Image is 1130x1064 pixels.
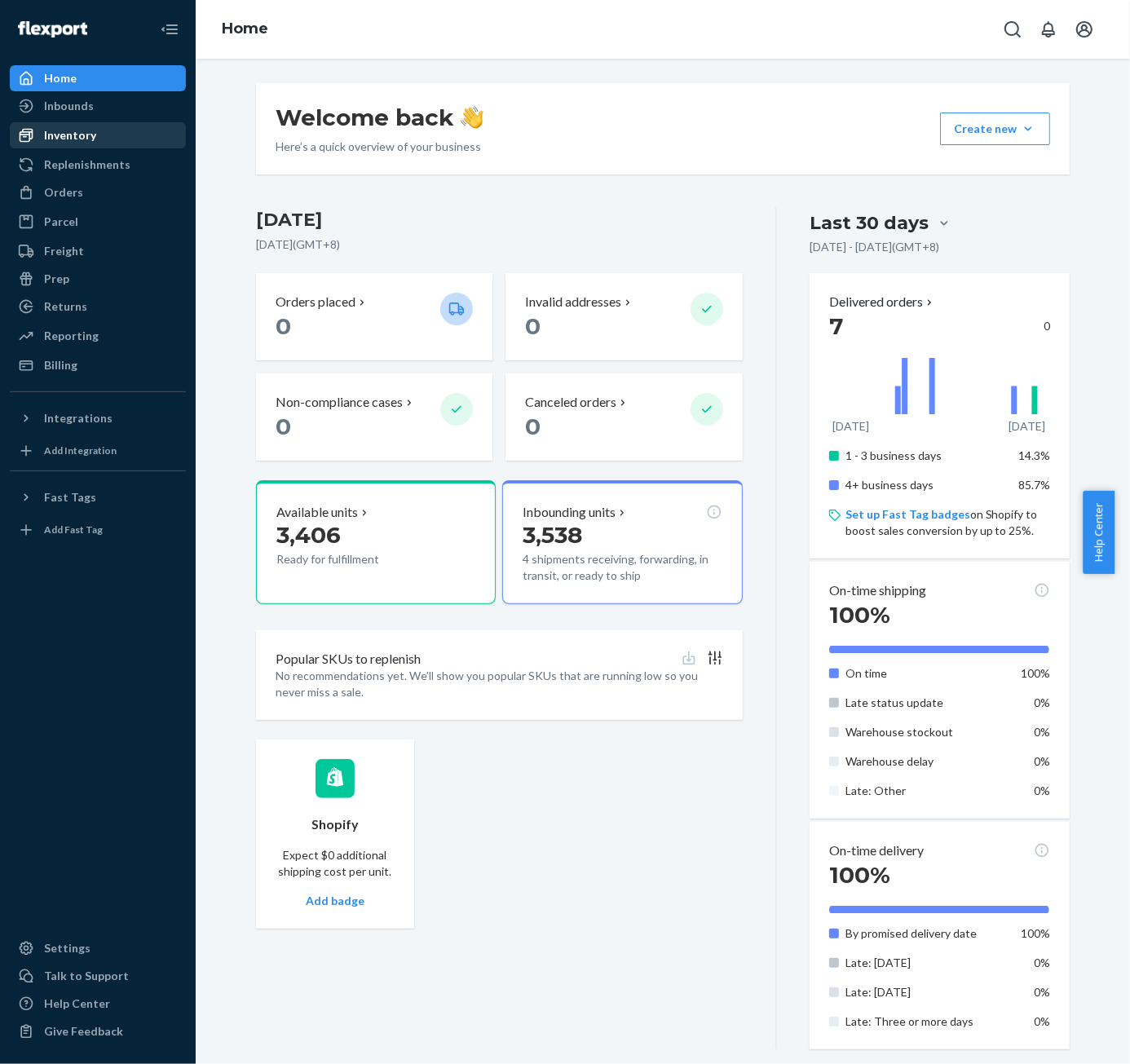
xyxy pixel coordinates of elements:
button: Open Search Box [996,13,1029,46]
p: Late: Other [845,783,1006,799]
a: Parcel [10,209,186,235]
span: 0% [1034,754,1050,768]
h3: [DATE] [256,207,743,233]
p: 4+ business days [845,477,1006,493]
div: Inventory [44,127,96,143]
p: On-time delivery [829,841,924,860]
span: 0% [1034,725,1050,739]
a: Settings [10,935,186,961]
div: Reporting [44,328,99,344]
a: Add Integration [10,438,186,464]
span: 0 [276,413,291,440]
p: Delivered orders [829,293,936,311]
p: Ready for fulfillment [276,551,427,567]
ol: breadcrumbs [209,6,281,53]
span: 0 [525,413,541,440]
p: [DATE] [832,418,869,435]
span: 0 [276,312,291,340]
p: On-time shipping [829,581,926,600]
button: Add badge [306,893,364,909]
p: Popular SKUs to replenish [276,650,421,669]
button: Orders placed 0 [256,273,492,360]
a: Returns [10,294,186,320]
span: 0% [1034,784,1050,797]
a: Set up Fast Tag badges [845,507,970,521]
button: Integrations [10,405,186,431]
span: 0% [1034,985,1050,999]
div: Freight [44,243,84,259]
div: Inbounds [44,98,94,114]
a: Help Center [10,991,186,1017]
a: Talk to Support [10,963,186,989]
button: Fast Tags [10,484,186,510]
h1: Welcome back [276,103,483,132]
p: No recommendations yet. We’ll show you popular SKUs that are running low so you never miss a sale. [276,668,723,700]
span: 0 [525,312,541,340]
p: By promised delivery date [845,925,1006,942]
p: Late: [DATE] [845,955,1006,971]
p: Expect $0 additional shipping cost per unit. [276,847,395,880]
div: Returns [44,298,87,315]
div: Prep [44,271,69,287]
p: [DATE] - [DATE] ( GMT+8 ) [810,239,939,255]
p: Orders placed [276,293,355,311]
button: Inbounding units3,5384 shipments receiving, forwarding, in transit, or ready to ship [502,480,742,604]
span: 0% [1034,1014,1050,1028]
p: Shopify [311,815,359,834]
a: Prep [10,266,186,292]
div: Help Center [44,996,110,1012]
a: Freight [10,238,186,264]
p: Canceled orders [525,393,616,412]
a: Inventory [10,122,186,148]
p: Here’s a quick overview of your business [276,139,483,155]
p: 4 shipments receiving, forwarding, in transit, or ready to ship [523,551,722,584]
div: 0 [829,311,1050,341]
button: Open notifications [1032,13,1065,46]
p: Late: Three or more days [845,1013,1006,1030]
div: Replenishments [44,157,130,173]
p: Invalid addresses [525,293,621,311]
div: Settings [44,940,90,956]
span: 0% [1034,956,1050,969]
a: Add Fast Tag [10,517,186,543]
p: 1 - 3 business days [845,448,1006,464]
button: Available units3,406Ready for fulfillment [256,480,496,604]
p: Late: [DATE] [845,984,1006,1000]
p: Non-compliance cases [276,393,403,412]
div: Parcel [44,214,78,230]
a: Replenishments [10,152,186,178]
p: On time [845,665,1006,682]
p: [DATE] [1009,418,1046,435]
p: Warehouse delay [845,753,1006,770]
img: hand-wave emoji [461,106,483,129]
div: Fast Tags [44,489,96,506]
p: on Shopify to boost sales conversion by up to 25%. [845,506,1050,539]
button: Non-compliance cases 0 [256,373,492,461]
div: Talk to Support [44,968,129,984]
p: Late status update [845,695,1006,711]
div: Give Feedback [44,1023,123,1040]
button: Help Center [1083,491,1115,574]
p: Warehouse stockout [845,724,1006,740]
span: 3,406 [276,521,341,549]
button: Close Navigation [153,13,186,46]
a: Home [222,20,268,38]
div: Integrations [44,410,113,426]
img: Flexport logo [18,21,87,38]
div: Orders [44,184,83,201]
span: 7 [829,312,843,340]
p: Available units [276,503,358,522]
span: 100% [1021,926,1050,940]
span: 85.7% [1018,478,1050,492]
span: 0% [1034,695,1050,709]
a: Inbounds [10,93,186,119]
button: Give Feedback [10,1018,186,1044]
button: Canceled orders 0 [505,373,742,461]
p: Inbounding units [523,503,616,522]
button: Open account menu [1068,13,1101,46]
div: Last 30 days [810,210,929,236]
span: 100% [1021,666,1050,680]
a: Home [10,65,186,91]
